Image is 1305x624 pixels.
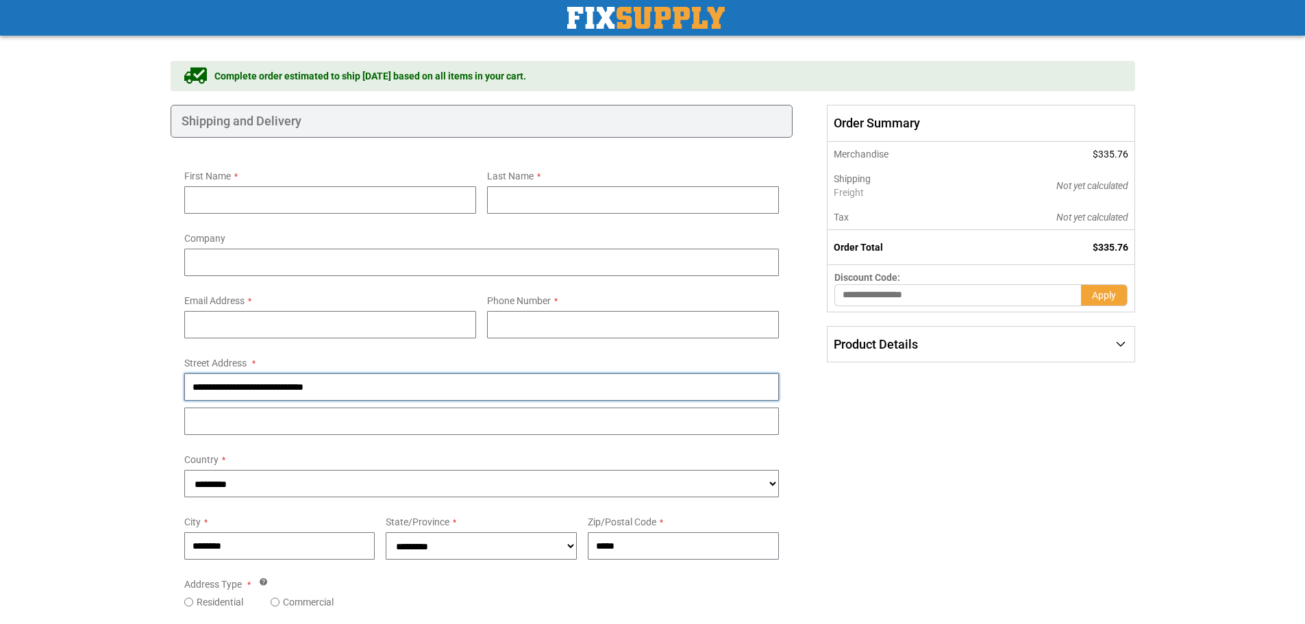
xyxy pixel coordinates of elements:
[184,295,245,306] span: Email Address
[184,233,225,244] span: Company
[197,595,243,609] label: Residential
[184,454,219,465] span: Country
[184,171,231,182] span: First Name
[283,595,334,609] label: Commercial
[567,7,725,29] img: Fix Industrial Supply
[184,358,247,369] span: Street Address
[828,205,964,230] th: Tax
[184,579,242,590] span: Address Type
[834,186,957,199] span: Freight
[827,105,1134,142] span: Order Summary
[834,173,871,184] span: Shipping
[828,142,964,166] th: Merchandise
[487,171,534,182] span: Last Name
[834,337,918,351] span: Product Details
[1093,149,1128,160] span: $335.76
[1056,180,1128,191] span: Not yet calculated
[386,516,449,527] span: State/Province
[184,516,201,527] span: City
[834,242,883,253] strong: Order Total
[171,105,793,138] div: Shipping and Delivery
[1093,242,1128,253] span: $335.76
[487,295,551,306] span: Phone Number
[588,516,656,527] span: Zip/Postal Code
[834,272,900,283] span: Discount Code:
[1092,290,1116,301] span: Apply
[1081,284,1128,306] button: Apply
[567,7,725,29] a: store logo
[214,69,526,83] span: Complete order estimated to ship [DATE] based on all items in your cart.
[1056,212,1128,223] span: Not yet calculated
